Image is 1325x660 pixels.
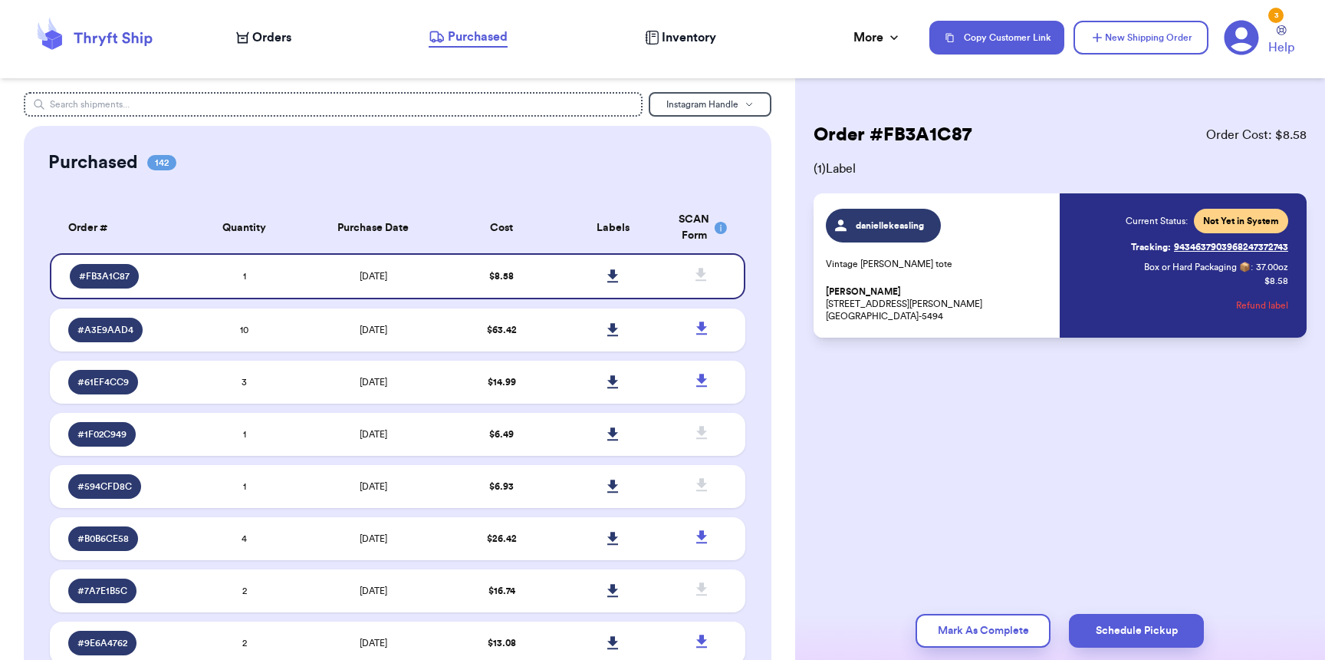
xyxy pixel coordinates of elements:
[77,585,127,597] span: # 7A7E1B5C
[1256,261,1288,273] span: 37.00 oz
[236,28,291,47] a: Orders
[1268,25,1294,57] a: Help
[77,637,127,649] span: # 9E6A4762
[645,28,716,47] a: Inventory
[489,430,514,439] span: $ 6.49
[916,614,1050,648] button: Mark As Complete
[429,28,508,48] a: Purchased
[360,325,387,335] span: [DATE]
[242,586,247,596] span: 2
[79,270,130,282] span: # FB3A1C87
[488,639,516,648] span: $ 13.08
[1224,20,1259,55] a: 3
[77,533,129,545] span: # B0B6CE58
[1268,8,1284,23] div: 3
[1144,262,1251,272] span: Box or Hard Packaging 📦
[826,285,1051,322] p: [STREET_ADDRESS][PERSON_NAME] [GEOGRAPHIC_DATA]-5494
[488,586,515,596] span: $ 16.74
[77,376,129,388] span: # 61EF4CC9
[649,92,771,117] button: Instagram Handle
[77,324,133,336] span: # A3E9AAD4
[189,203,300,253] th: Quantity
[1236,289,1288,322] button: Refund label
[1264,275,1288,287] p: $ 8.58
[77,428,127,441] span: # 1F02C949
[243,272,246,281] span: 1
[50,203,189,253] th: Order #
[242,534,247,543] span: 4
[1131,235,1288,259] a: Tracking:9434637903968247372743
[666,100,738,109] span: Instagram Handle
[662,28,716,47] span: Inventory
[448,28,508,46] span: Purchased
[488,378,516,387] span: $ 14.99
[252,28,291,47] span: Orders
[557,203,669,253] th: Labels
[446,203,557,253] th: Cost
[489,272,514,281] span: $ 8.58
[853,28,902,47] div: More
[360,639,387,648] span: [DATE]
[243,430,246,439] span: 1
[1206,126,1307,144] span: Order Cost: $ 8.58
[1126,215,1188,227] span: Current Status:
[24,92,643,117] input: Search shipments...
[1069,614,1204,648] button: Schedule Pickup
[1131,241,1171,253] span: Tracking:
[814,160,1307,178] span: ( 1 ) Label
[360,534,387,543] span: [DATE]
[826,286,901,298] span: [PERSON_NAME]
[489,482,514,491] span: $ 6.93
[826,258,1051,270] p: Vintage [PERSON_NAME] tote
[487,325,517,335] span: $ 63.42
[242,378,247,387] span: 3
[678,212,727,244] div: SCAN Form
[929,21,1064,54] button: Copy Customer Link
[360,430,387,439] span: [DATE]
[48,150,138,175] h2: Purchased
[1268,38,1294,57] span: Help
[147,155,176,170] span: 142
[242,639,247,648] span: 2
[814,123,972,147] h2: Order # FB3A1C87
[360,272,387,281] span: [DATE]
[1251,261,1253,273] span: :
[243,482,246,491] span: 1
[853,219,926,232] span: daniellekeasling
[240,325,248,335] span: 10
[487,534,517,543] span: $ 26.42
[77,480,132,493] span: # 594CFD8C
[1073,21,1208,54] button: New Shipping Order
[360,482,387,491] span: [DATE]
[360,378,387,387] span: [DATE]
[1203,215,1279,227] span: Not Yet in System
[360,586,387,596] span: [DATE]
[300,203,446,253] th: Purchase Date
